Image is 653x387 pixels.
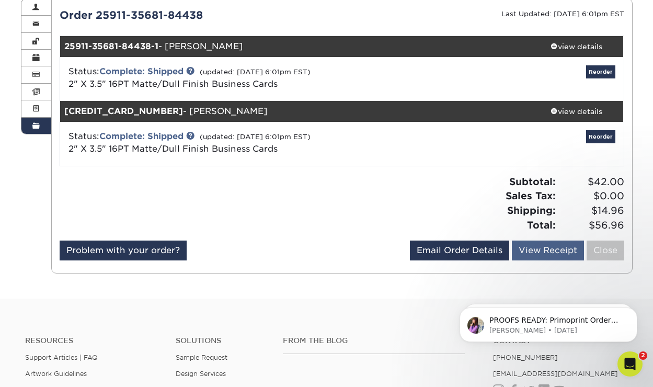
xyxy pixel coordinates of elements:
[68,79,278,89] a: 2" X 3.5" 16PT Matte/Dull Finish Business Cards
[68,144,278,154] a: 2" X 3.5" 16PT Matte/Dull Finish Business Cards
[559,218,624,233] span: $56.96
[559,203,624,218] span: $14.96
[493,370,618,378] a: [EMAIL_ADDRESS][DOMAIN_NAME]
[587,241,624,260] a: Close
[501,10,624,18] small: Last Updated: [DATE] 6:01pm EST
[559,189,624,203] span: $0.00
[99,66,184,76] a: Complete: Shipped
[410,241,509,260] a: Email Order Details
[444,286,653,359] iframe: Intercom notifications message
[200,133,311,141] small: (updated: [DATE] 6:01pm EST)
[176,354,227,361] a: Sample Request
[52,7,342,23] div: Order 25911-35681-84438
[176,370,226,378] a: Design Services
[176,336,267,345] h4: Solutions
[99,131,184,141] a: Complete: Shipped
[60,36,530,57] div: - [PERSON_NAME]
[507,204,556,216] strong: Shipping:
[283,336,465,345] h4: From the Blog
[64,41,158,51] strong: 25911-35681-84438-1
[61,130,436,155] div: Status:
[60,241,187,260] a: Problem with your order?
[512,241,584,260] a: View Receipt
[586,130,615,143] a: Reorder
[530,106,624,117] div: view details
[530,41,624,52] div: view details
[60,101,530,122] div: - [PERSON_NAME]
[617,351,643,377] iframe: Intercom live chat
[25,336,160,345] h4: Resources
[200,68,311,76] small: (updated: [DATE] 6:01pm EST)
[530,101,624,122] a: view details
[64,106,183,116] strong: [CREDIT_CARD_NUMBER]
[586,65,615,78] a: Reorder
[506,190,556,201] strong: Sales Tax:
[25,370,87,378] a: Artwork Guidelines
[559,175,624,189] span: $42.00
[639,351,647,360] span: 2
[25,354,98,361] a: Support Articles | FAQ
[61,65,436,90] div: Status:
[509,176,556,187] strong: Subtotal:
[530,36,624,57] a: view details
[527,219,556,231] strong: Total:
